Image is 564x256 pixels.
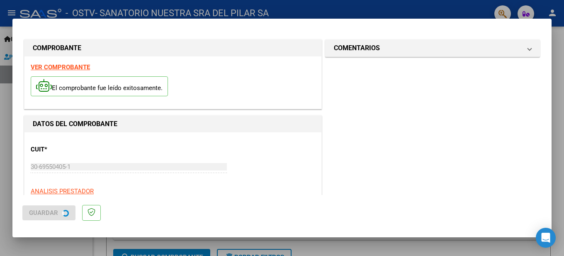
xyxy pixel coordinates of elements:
a: VER COMPROBANTE [31,63,90,71]
mat-expansion-panel-header: COMENTARIOS [326,40,540,56]
strong: DATOS DEL COMPROBANTE [33,120,117,128]
span: Guardar [29,209,58,217]
span: ANALISIS PRESTADOR [31,188,94,195]
p: CUIT [31,145,116,154]
p: El comprobante fue leído exitosamente. [31,76,168,97]
button: Guardar [22,205,75,220]
div: Open Intercom Messenger [536,228,556,248]
strong: COMPROBANTE [33,44,81,52]
h1: COMENTARIOS [334,43,380,53]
